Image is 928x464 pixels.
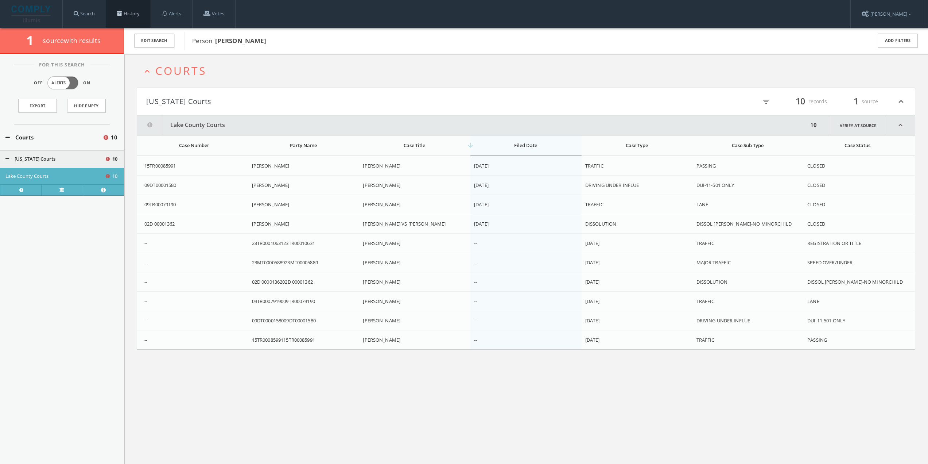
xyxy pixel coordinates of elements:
[850,95,862,108] span: 1
[696,317,750,324] span: DRIVING UNDER INFLUE
[807,337,827,343] span: PASSING
[878,34,918,48] button: Add Filters
[585,298,600,304] span: [DATE]
[474,201,489,208] span: [DATE]
[807,240,861,246] span: REGISTRATION OR TITLE
[363,182,400,188] span: [PERSON_NAME]
[585,279,600,285] span: [DATE]
[474,279,477,285] span: --
[792,95,808,108] span: 10
[474,259,477,266] span: --
[696,298,715,304] span: TRAFFIC
[886,115,915,135] i: expand_less
[696,240,715,246] span: TRAFFIC
[474,162,489,169] span: [DATE]
[585,259,600,266] span: [DATE]
[252,162,290,169] span: [PERSON_NAME]
[11,5,52,22] img: illumis
[5,173,105,180] button: Lake County Courts
[18,99,57,113] a: Export
[585,162,603,169] span: TRAFFIC
[252,182,290,188] span: [PERSON_NAME]
[363,162,400,169] span: [PERSON_NAME]
[467,142,474,149] i: arrow_downward
[363,279,400,285] span: [PERSON_NAME]
[363,201,400,208] span: [PERSON_NAME]
[474,221,489,227] span: [DATE]
[144,279,147,285] span: --
[142,66,152,76] i: expand_less
[363,317,400,324] span: [PERSON_NAME]
[144,142,244,149] div: Case Number
[834,95,878,108] div: source
[363,240,400,246] span: [PERSON_NAME]
[137,115,808,135] button: Lake County Courts
[363,259,400,266] span: [PERSON_NAME]
[783,95,827,108] div: records
[585,142,688,149] div: Case Type
[896,95,906,108] i: expand_less
[696,221,792,227] span: DISSOL [PERSON_NAME]-NO MINORCHILD
[146,95,526,108] button: [US_STATE] Courts
[252,142,355,149] div: Party Name
[144,201,176,208] span: 09TR00079190
[808,115,819,135] div: 10
[252,201,290,208] span: [PERSON_NAME]
[192,37,266,45] span: Person
[807,201,825,208] span: CLOSED
[67,99,106,113] button: Hide Empty
[34,80,43,86] span: Off
[144,221,175,227] span: 02D 00001362
[363,221,446,227] span: [PERSON_NAME] VS [PERSON_NAME]
[144,337,147,343] span: --
[807,142,908,149] div: Case Status
[144,298,147,304] span: --
[252,259,318,266] span: 23MT0000588923MT00005889
[807,317,845,324] span: DUI-11-501 ONLY
[252,337,315,343] span: 15TR0008599115TR00085991
[144,317,147,324] span: --
[144,259,147,266] span: --
[252,221,290,227] span: [PERSON_NAME]
[585,221,616,227] span: DISSOLUTION
[83,80,90,86] span: On
[144,182,176,188] span: 09DT00001580
[696,142,800,149] div: Case Sub Type
[807,279,902,285] span: DISSOL [PERSON_NAME]-NO MINORCHILD
[252,240,315,246] span: 23TR0001063123TR00010631
[26,32,40,49] span: 1
[474,298,477,304] span: --
[112,156,117,163] span: 10
[142,65,915,77] button: expand_lessCourts
[5,156,105,163] button: [US_STATE] Courts
[807,298,819,304] span: LANE
[363,337,400,343] span: [PERSON_NAME]
[474,240,477,246] span: --
[144,162,176,169] span: 15TR00085991
[34,61,90,69] span: For This Search
[474,182,489,188] span: [DATE]
[585,240,600,246] span: [DATE]
[696,201,708,208] span: LANE
[137,156,915,349] div: grid
[5,133,102,142] button: Courts
[696,279,727,285] span: DISSOLUTION
[830,115,886,135] a: Verify at source
[762,98,770,106] i: filter_list
[112,173,117,180] span: 10
[41,184,82,195] a: Verify at source
[474,317,477,324] span: --
[144,240,147,246] span: --
[363,142,466,149] div: Case Title
[155,63,206,78] span: Courts
[807,259,853,266] span: SPEED OVER/UNDER
[252,279,313,285] span: 02D 0000136202D 00001362
[474,337,477,343] span: --
[696,162,716,169] span: PASSING
[585,182,639,188] span: DRIVING UNDER INFLUE
[215,37,266,45] b: [PERSON_NAME]
[474,142,577,149] div: Filed Date
[585,201,603,208] span: TRAFFIC
[363,298,400,304] span: [PERSON_NAME]
[696,337,715,343] span: TRAFFIC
